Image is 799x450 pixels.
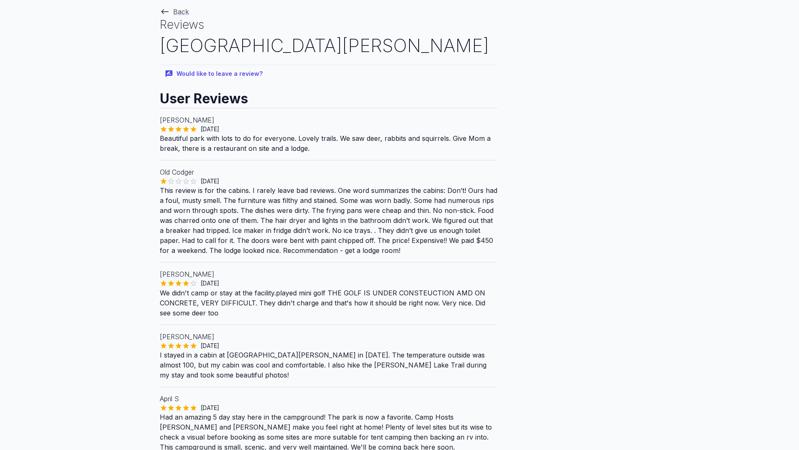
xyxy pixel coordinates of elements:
[160,185,497,255] p: This review is for the cabins. I rarely leave bad reviews. One word summarizes the cabins: Don’t!...
[160,17,497,33] h1: Reviews
[160,115,497,125] p: [PERSON_NAME]
[160,83,497,108] h2: User Reviews
[160,33,497,58] h2: [GEOGRAPHIC_DATA][PERSON_NAME]
[197,404,223,412] span: [DATE]
[160,394,497,404] p: April S
[160,167,497,177] p: Old Codger
[160,269,497,279] p: [PERSON_NAME]
[197,177,223,185] span: [DATE]
[160,288,497,318] p: We didn't camp or stay at the facility.played mini golf THE GOLF IS UNDER CONSTEUCTION AMD ON CON...
[160,65,269,83] button: Would like to leave a review?
[197,125,223,133] span: [DATE]
[197,342,223,350] span: [DATE]
[160,133,497,153] p: Beautiful park with lots to do for everyone. Lovely trails. We saw deer, rabbits and squirrels. G...
[160,350,497,380] p: I stayed in a cabin at [GEOGRAPHIC_DATA][PERSON_NAME] in [DATE]. The temperature outside was almo...
[160,332,497,342] p: [PERSON_NAME]
[160,7,189,16] a: Back
[197,279,223,287] span: [DATE]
